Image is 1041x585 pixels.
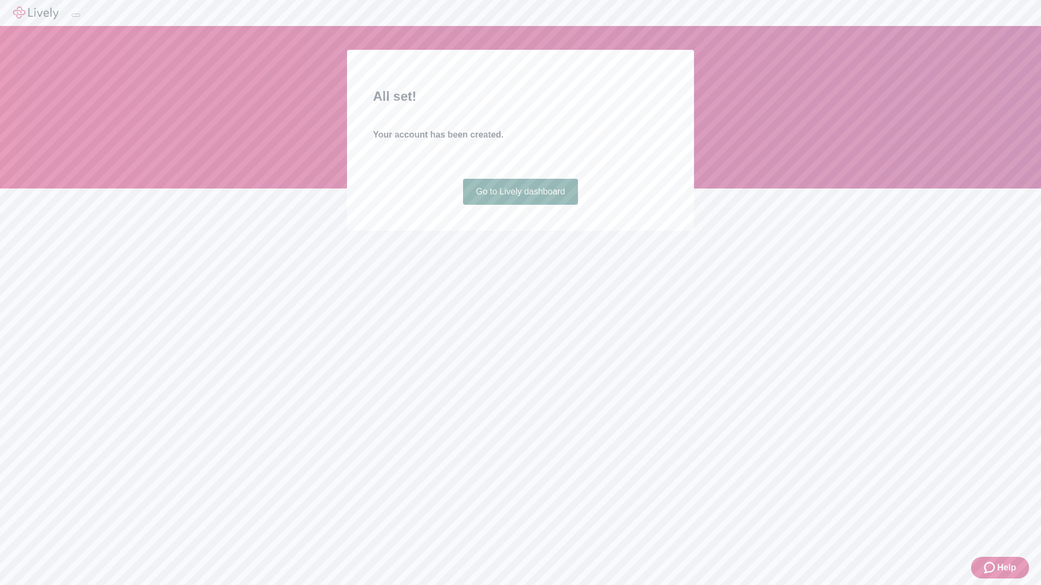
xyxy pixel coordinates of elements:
[72,14,80,17] button: Log out
[13,6,59,19] img: Lively
[984,561,997,574] svg: Zendesk support icon
[997,561,1016,574] span: Help
[463,179,579,205] a: Go to Lively dashboard
[971,557,1029,578] button: Zendesk support iconHelp
[373,128,668,141] h4: Your account has been created.
[373,87,668,106] h2: All set!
